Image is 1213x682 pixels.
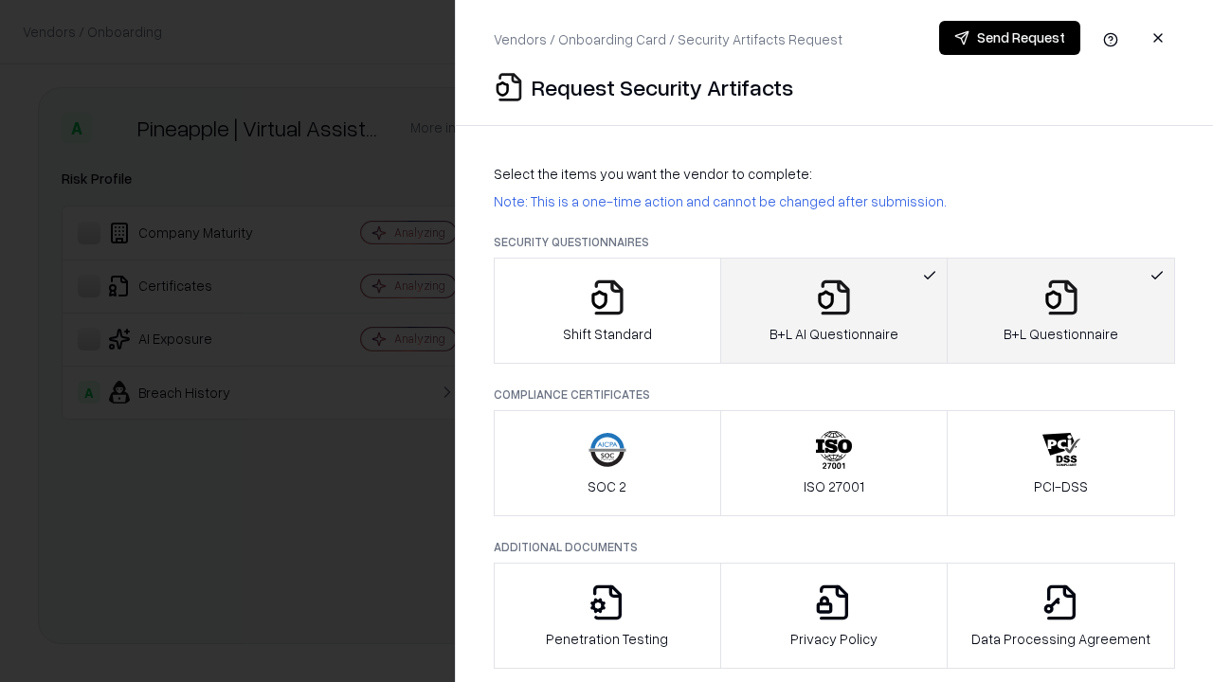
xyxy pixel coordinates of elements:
[494,191,1175,211] p: Note: This is a one-time action and cannot be changed after submission.
[494,539,1175,555] p: Additional Documents
[532,72,793,102] p: Request Security Artifacts
[804,476,864,496] p: ISO 27001
[588,476,626,496] p: SOC 2
[769,324,898,344] p: B+L AI Questionnaire
[971,629,1150,649] p: Data Processing Agreement
[494,164,1175,184] p: Select the items you want the vendor to complete:
[563,324,652,344] p: Shift Standard
[790,629,878,649] p: Privacy Policy
[720,258,949,364] button: B+L AI Questionnaire
[947,563,1175,669] button: Data Processing Agreement
[947,410,1175,516] button: PCI-DSS
[939,21,1080,55] button: Send Request
[494,386,1175,403] p: Compliance Certificates
[494,29,842,49] p: Vendors / Onboarding Card / Security Artifacts Request
[720,563,949,669] button: Privacy Policy
[1004,324,1118,344] p: B+L Questionnaire
[1034,476,1088,496] p: PCI-DSS
[546,629,668,649] p: Penetration Testing
[494,410,721,516] button: SOC 2
[494,563,721,669] button: Penetration Testing
[494,258,721,364] button: Shift Standard
[720,410,949,516] button: ISO 27001
[494,234,1175,250] p: Security Questionnaires
[947,258,1175,364] button: B+L Questionnaire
